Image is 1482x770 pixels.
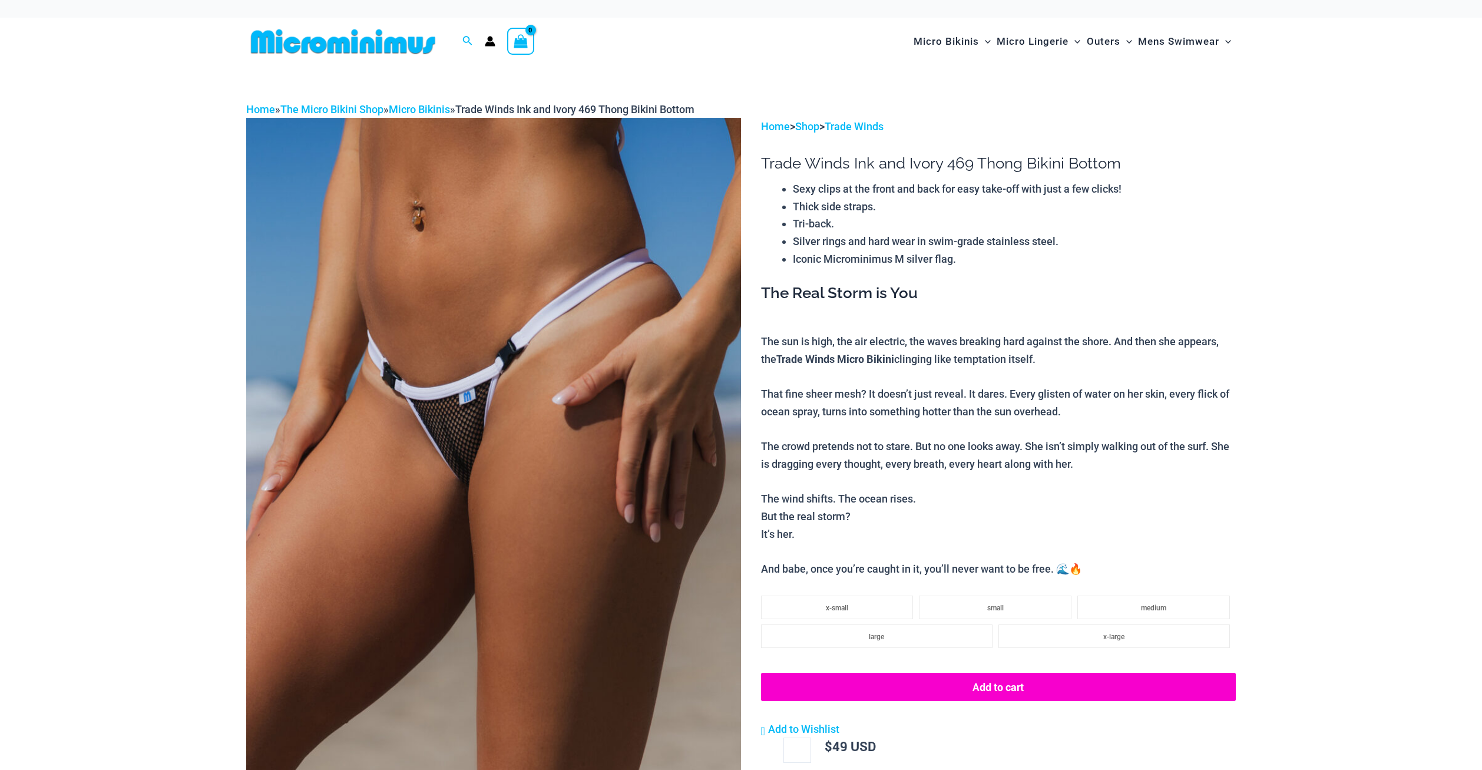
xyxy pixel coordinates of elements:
span: Menu Toggle [1219,27,1231,57]
span: Menu Toggle [1069,27,1080,57]
span: Add to Wishlist [768,723,839,735]
p: The sun is high, the air electric, the waves breaking hard against the shore. And then she appear... [761,333,1236,578]
b: Trade Winds Micro Bikini [776,352,894,366]
li: Silver rings and hard wear in swim-grade stainless steel. [793,233,1236,250]
li: Iconic Microminimus M silver flag. [793,250,1236,268]
a: Search icon link [462,34,473,49]
li: Tri-back. [793,215,1236,233]
a: Account icon link [485,36,495,47]
nav: Site Navigation [909,22,1236,61]
li: large [761,624,993,648]
a: Home [761,120,790,133]
span: Outers [1087,27,1120,57]
li: Thick side straps. [793,198,1236,216]
a: Micro BikinisMenu ToggleMenu Toggle [911,24,994,60]
a: The Micro Bikini Shop [280,103,383,115]
li: small [919,596,1071,619]
a: Add to Wishlist [761,721,839,738]
li: x-large [998,624,1230,648]
span: $ [825,738,832,755]
span: Micro Lingerie [997,27,1069,57]
span: x-small [826,604,848,612]
span: » » » [246,103,694,115]
span: Menu Toggle [1120,27,1132,57]
img: MM SHOP LOGO FLAT [246,28,440,55]
li: Sexy clips at the front and back for easy take-off with just a few clicks! [793,180,1236,198]
a: View Shopping Cart, empty [507,28,534,55]
span: Trade Winds Ink and Ivory 469 Thong Bikini Bottom [455,103,694,115]
span: small [987,604,1004,612]
a: Micro LingerieMenu ToggleMenu Toggle [994,24,1083,60]
a: Trade Winds [825,120,884,133]
h3: The Real Storm is You [761,283,1236,303]
span: Micro Bikinis [914,27,979,57]
a: OutersMenu ToggleMenu Toggle [1084,24,1135,60]
span: Menu Toggle [979,27,991,57]
h1: Trade Winds Ink and Ivory 469 Thong Bikini Bottom [761,154,1236,173]
a: Shop [795,120,819,133]
input: Product quantity [783,738,811,762]
span: large [869,633,884,641]
li: medium [1077,596,1230,619]
span: x-large [1103,633,1124,641]
span: Mens Swimwear [1138,27,1219,57]
a: Home [246,103,275,115]
a: Micro Bikinis [389,103,450,115]
p: > > [761,118,1236,136]
bdi: 49 USD [825,738,876,755]
button: Add to cart [761,673,1236,701]
a: Mens SwimwearMenu ToggleMenu Toggle [1135,24,1234,60]
span: medium [1141,604,1166,612]
li: x-small [761,596,914,619]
